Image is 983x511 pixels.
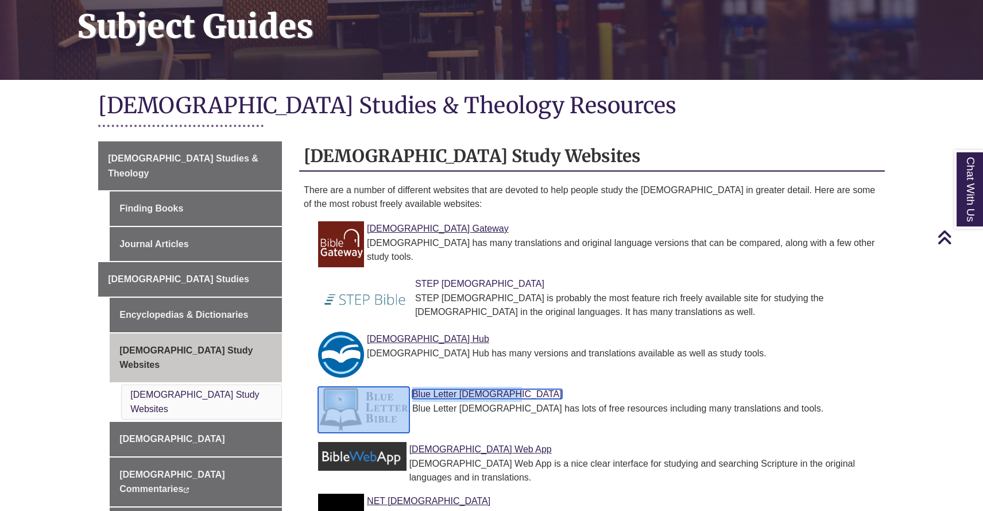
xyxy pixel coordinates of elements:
[304,183,880,211] p: There are a number of different websites that are devoted to help people study the [DEMOGRAPHIC_D...
[108,153,258,178] span: [DEMOGRAPHIC_DATA] Studies & Theology
[327,291,876,319] div: STEP [DEMOGRAPHIC_DATA] is probably the most feature rich freely available site for studying the ...
[110,191,282,226] a: Finding Books
[98,141,282,190] a: [DEMOGRAPHIC_DATA] Studies & Theology
[327,402,876,416] div: Blue Letter [DEMOGRAPHIC_DATA] has lots of free resources including many translations and tools.
[937,229,980,245] a: Back to Top
[110,227,282,262] a: Journal Articles
[318,387,409,433] img: Link to Blue Letter Bible
[130,390,259,414] a: [DEMOGRAPHIC_DATA] Study Websites
[110,333,282,382] a: [DEMOGRAPHIC_DATA] Study Websites
[98,262,282,297] a: [DEMOGRAPHIC_DATA] Studies
[318,332,364,378] img: Link to Bible Hub
[299,141,885,172] h2: [DEMOGRAPHIC_DATA] Study Websites
[412,389,562,399] a: Link to Blue Letter Bible Blue Letter [DEMOGRAPHIC_DATA]
[110,422,282,456] a: [DEMOGRAPHIC_DATA]
[318,276,412,322] img: Link to STEP Bible
[110,458,282,506] a: [DEMOGRAPHIC_DATA] Commentaries
[367,224,509,233] a: Link to Bible Gateway [DEMOGRAPHIC_DATA] Gateway
[318,442,407,471] img: Link to Bible Web App
[108,274,249,284] span: [DEMOGRAPHIC_DATA] Studies
[367,334,489,344] a: Link to Bible Hub [DEMOGRAPHIC_DATA] Hub
[110,298,282,332] a: Encyclopedias & Dictionaries
[409,444,552,454] a: Link to Bible Web App [DEMOGRAPHIC_DATA] Web App
[327,457,876,485] div: [DEMOGRAPHIC_DATA] Web App is a nice clear interface for studying and searching Scripture in the ...
[98,91,885,122] h1: [DEMOGRAPHIC_DATA] Studies & Theology Resources
[415,279,544,289] a: Link to STEP Bible STEP [DEMOGRAPHIC_DATA]
[183,487,189,493] i: This link opens in a new window
[367,496,490,506] a: Link to NET Bible NET [DEMOGRAPHIC_DATA]
[327,236,876,264] div: [DEMOGRAPHIC_DATA] has many translations and original language versions that can be compared, alo...
[318,221,364,267] img: Link to Bible Gateway
[327,347,876,360] div: [DEMOGRAPHIC_DATA] Hub has many versions and translations available as well as study tools.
